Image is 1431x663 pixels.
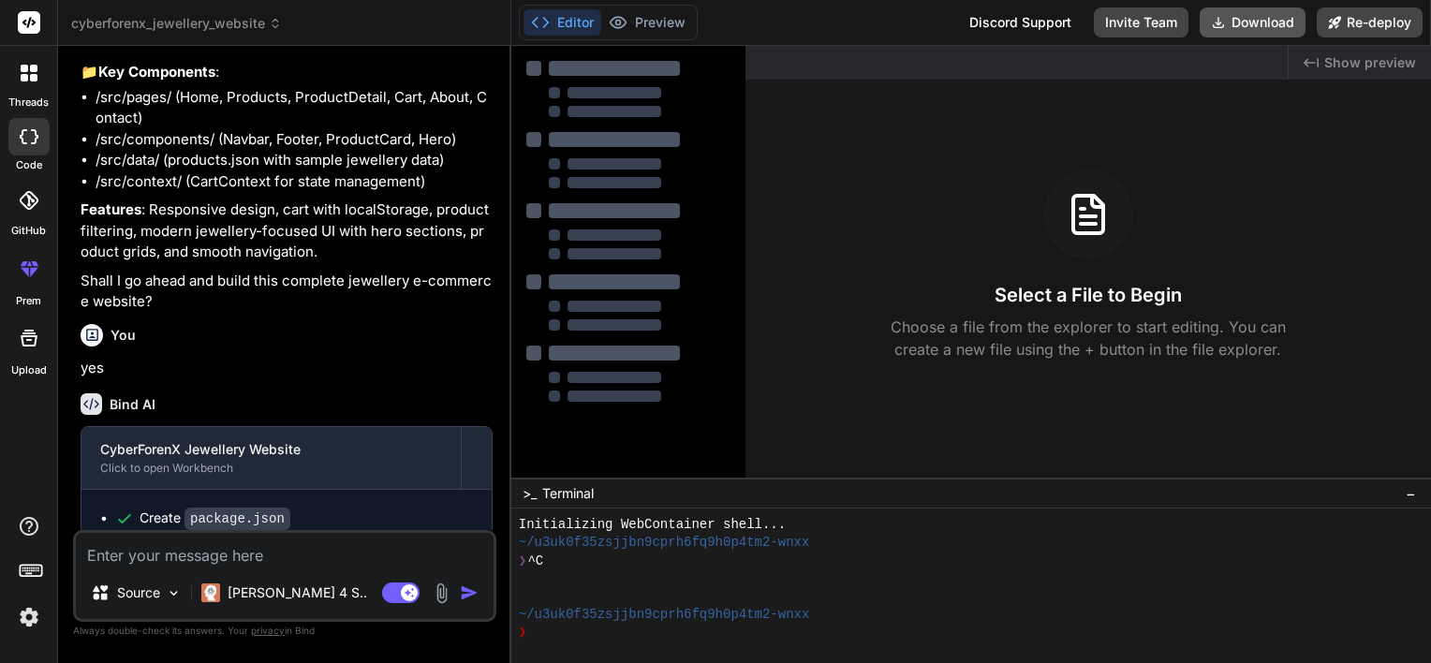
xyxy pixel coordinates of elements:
label: threads [8,95,49,110]
div: Discord Support [958,7,1083,37]
img: attachment [431,582,452,604]
img: Claude 4 Sonnet [201,583,220,602]
span: − [1406,484,1416,503]
p: Source [117,583,160,602]
img: Pick Models [166,585,182,601]
button: Download [1200,7,1306,37]
span: ~/u3uk0f35zsjjbn9cprh6fq9h0p4tm2-wnxx [519,606,810,624]
span: ❯ [519,552,528,570]
span: cyberforenx_jewellery_website [71,14,282,33]
span: ❯ [519,624,528,641]
li: /src/data/ (products.json with sample jewellery data) [96,150,493,171]
label: prem [16,293,41,309]
label: code [16,157,42,173]
button: CyberForenX Jewellery WebsiteClick to open Workbench [81,427,461,489]
p: Shall I go ahead and build this complete jewellery e-commerce website? [81,271,493,313]
span: privacy [251,625,285,636]
span: Show preview [1324,53,1416,72]
button: Editor [524,9,601,36]
span: Initializing WebContainer shell... [519,516,786,534]
label: GitHub [11,223,46,239]
div: Click to open Workbench [100,461,442,476]
button: Preview [601,9,693,36]
span: Terminal [542,484,594,503]
p: [PERSON_NAME] 4 S.. [228,583,367,602]
p: Choose a file from the explorer to start editing. You can create a new file using the + button in... [878,316,1298,361]
h3: Select a File to Begin [995,282,1182,308]
p: : Responsive design, cart with localStorage, product filtering, modern jewellery-focused UI with ... [81,199,493,263]
label: Upload [11,362,47,378]
span: >_ [523,484,537,503]
li: /src/components/ (Navbar, Footer, ProductCard, Hero) [96,129,493,151]
p: yes [81,358,493,379]
code: package.json [184,508,290,530]
div: CyberForenX Jewellery Website [100,440,442,459]
li: /src/context/ (CartContext for state management) [96,171,493,193]
span: ~/u3uk0f35zsjjbn9cprh6fq9h0p4tm2-wnxx [519,534,810,552]
img: settings [13,601,45,633]
img: icon [460,583,479,602]
h6: Bind AI [110,395,155,414]
button: − [1402,479,1420,508]
strong: Features [81,200,141,218]
h6: You [111,326,136,345]
p: Always double-check its answers. Your in Bind [73,622,496,640]
span: ^C [527,552,543,570]
button: Re-deploy [1317,7,1423,37]
li: /src/pages/ (Home, Products, ProductDetail, Cart, About, Contact) [96,87,493,129]
strong: Key Components [98,63,215,81]
button: Invite Team [1094,7,1188,37]
div: Create [140,508,290,528]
